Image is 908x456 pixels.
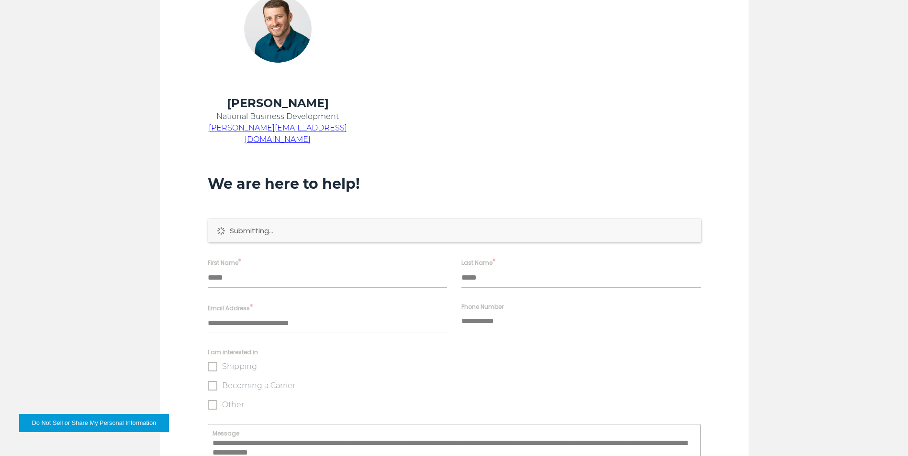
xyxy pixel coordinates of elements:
a: [PERSON_NAME][EMAIL_ADDRESS][DOMAIN_NAME] [209,123,347,144]
p: Submitting... [230,226,691,236]
p: National Business Development [208,111,348,122]
h3: We are here to help! [208,175,701,193]
button: Do Not Sell or Share My Personal Information [19,414,169,432]
h4: [PERSON_NAME] [208,96,348,111]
